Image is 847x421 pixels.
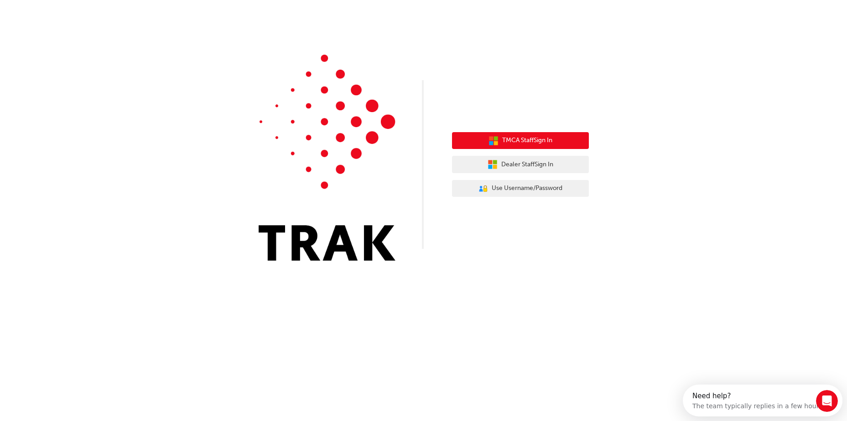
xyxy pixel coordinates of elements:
button: Dealer StaffSign In [452,156,589,173]
iframe: Intercom live chat discovery launcher [683,385,842,416]
button: TMCA StaffSign In [452,132,589,149]
button: Use Username/Password [452,180,589,197]
div: Need help? [10,8,141,15]
span: TMCA Staff Sign In [502,135,552,146]
img: Trak [259,55,395,261]
div: Open Intercom Messenger [4,4,168,29]
span: Use Username/Password [492,183,562,194]
div: The team typically replies in a few hours. [10,15,141,25]
iframe: Intercom live chat [816,390,838,412]
span: Dealer Staff Sign In [501,159,553,170]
